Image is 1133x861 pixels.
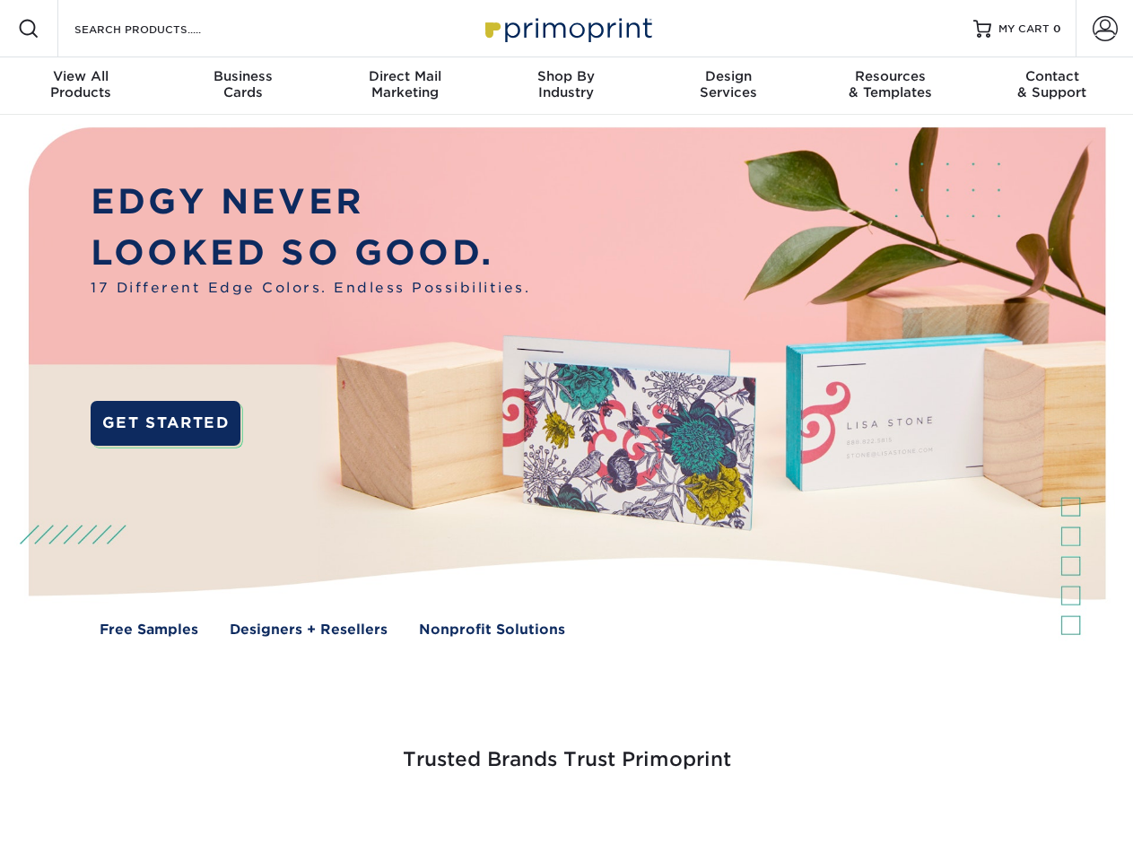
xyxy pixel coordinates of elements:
img: Goodwill [969,818,970,819]
div: Marketing [324,68,485,100]
div: & Templates [809,68,971,100]
a: Designers + Resellers [230,620,388,640]
a: Resources& Templates [809,57,971,115]
a: BusinessCards [161,57,323,115]
a: Contact& Support [972,57,1133,115]
a: GET STARTED [91,401,240,446]
span: Design [648,68,809,84]
span: MY CART [998,22,1050,37]
span: 0 [1053,22,1061,35]
span: Direct Mail [324,68,485,84]
input: SEARCH PRODUCTS..... [73,18,248,39]
span: Business [161,68,323,84]
div: Cards [161,68,323,100]
span: Contact [972,68,1133,84]
div: Industry [485,68,647,100]
a: Free Samples [100,620,198,640]
img: Smoothie King [130,818,131,819]
span: 17 Different Edge Colors. Endless Possibilities. [91,278,530,299]
a: Nonprofit Solutions [419,620,565,640]
p: LOOKED SO GOOD. [91,228,530,279]
a: Shop ByIndustry [485,57,647,115]
a: DesignServices [648,57,809,115]
span: Shop By [485,68,647,84]
h3: Trusted Brands Trust Primoprint [42,705,1092,793]
div: Services [648,68,809,100]
img: Primoprint [477,9,657,48]
span: Resources [809,68,971,84]
img: Mini [628,818,629,819]
a: Direct MailMarketing [324,57,485,115]
p: EDGY NEVER [91,177,530,228]
div: & Support [972,68,1133,100]
img: Freeform [269,818,270,819]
